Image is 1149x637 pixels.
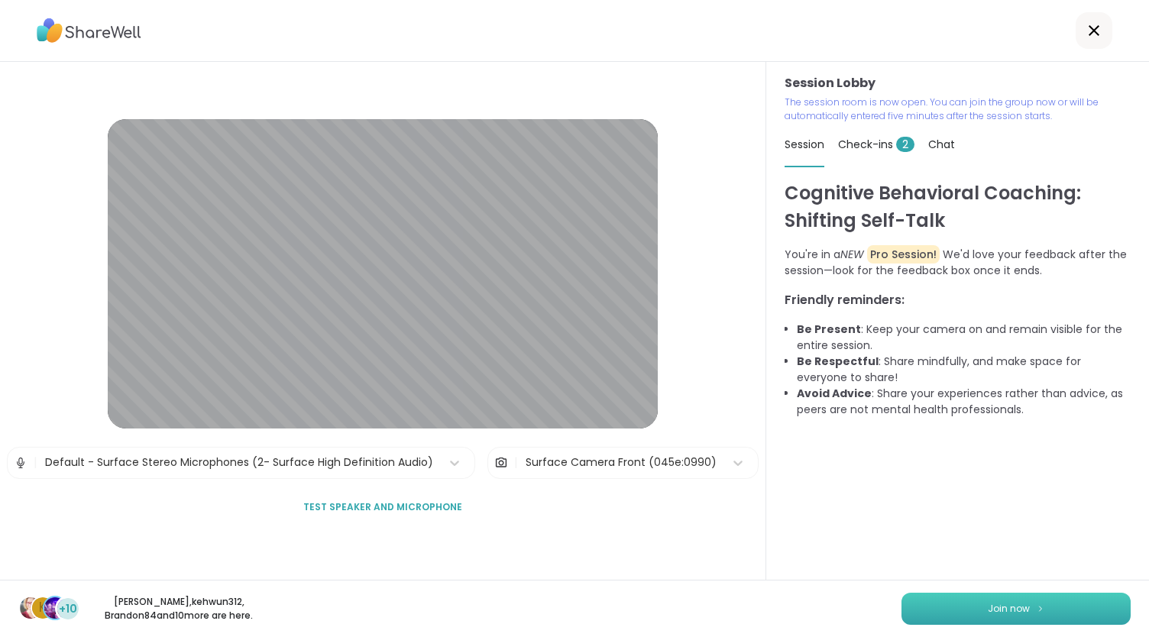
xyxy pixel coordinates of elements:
[494,448,508,478] img: Camera
[14,448,28,478] img: Microphone
[44,597,66,619] img: Brandon84
[838,137,914,152] span: Check-ins
[514,448,518,478] span: |
[34,448,37,478] span: |
[37,13,141,48] img: ShareWell Logo
[840,247,864,262] i: NEW
[20,597,41,619] img: Fausta
[1036,604,1045,613] img: ShareWell Logomark
[526,454,717,470] div: Surface Camera Front (045e:0990)
[797,354,1131,386] li: : Share mindfully, and make space for everyone to share!
[303,500,462,514] span: Test speaker and microphone
[785,247,1131,279] p: You're in a We'd love your feedback after the session—look for the feedback box once it ends.
[797,386,1131,418] li: : Share your experiences rather than advice, as peers are not mental health professionals.
[297,491,468,523] button: Test speaker and microphone
[39,598,47,618] span: k
[928,137,955,152] span: Chat
[797,322,861,337] b: Be Present
[785,74,1131,92] h3: Session Lobby
[785,95,1131,123] p: The session room is now open. You can join the group now or will be automatically entered five mi...
[785,291,1131,309] h3: Friendly reminders:
[59,601,77,617] span: +10
[901,593,1131,625] button: Join now
[785,179,1131,234] h1: Cognitive Behavioral Coaching: Shifting Self-Talk
[896,137,914,152] span: 2
[785,137,824,152] span: Session
[797,354,879,369] b: Be Respectful
[988,602,1030,616] span: Join now
[45,454,433,470] div: Default - Surface Stereo Microphones (2- Surface High Definition Audio)
[867,245,940,264] span: Pro Session!
[797,386,872,401] b: Avoid Advice
[797,322,1131,354] li: : Keep your camera on and remain visible for the entire session.
[93,595,264,622] p: [PERSON_NAME] , kehwun312 , Brandon84 and 10 more are here.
